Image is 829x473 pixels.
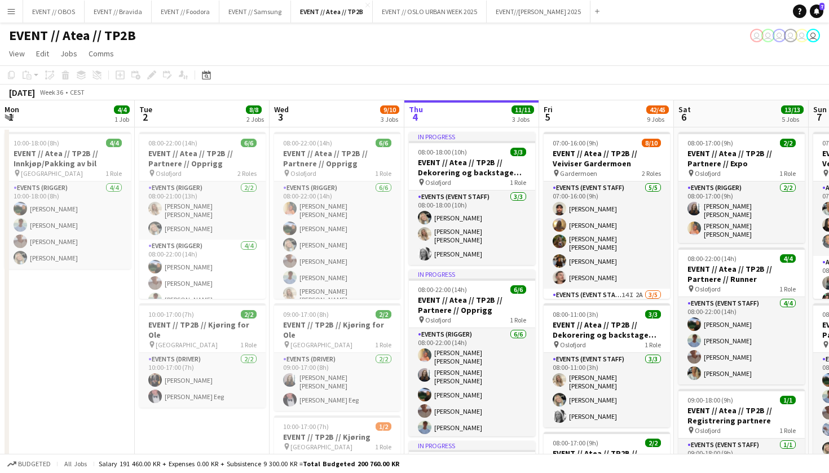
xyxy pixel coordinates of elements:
[678,247,805,384] app-job-card: 08:00-22:00 (14h)4/4EVENT // Atea // TP2B // Partnere // Runner Oslofjord1 RoleEvents (Event Staf...
[139,182,266,240] app-card-role: Events (Rigger)2/208:00-21:00 (13h)[PERSON_NAME] [PERSON_NAME][PERSON_NAME]
[376,310,391,319] span: 2/2
[375,341,391,349] span: 1 Role
[290,341,352,349] span: [GEOGRAPHIC_DATA]
[645,310,661,319] span: 3/3
[407,110,423,123] span: 4
[376,139,391,147] span: 6/6
[784,29,797,42] app-user-avatar: Ylva Barane
[510,316,526,324] span: 1 Role
[139,303,266,408] app-job-card: 10:00-17:00 (7h)2/2EVENT // TP2B // Kjøring for Ole [GEOGRAPHIC_DATA]1 RoleEvents (Driver)2/210:0...
[3,110,19,123] span: 1
[152,1,219,23] button: EVENT // Foodora
[241,310,257,319] span: 2/2
[780,254,796,263] span: 4/4
[553,439,598,447] span: 08:00-17:00 (9h)
[773,29,786,42] app-user-avatar: Christina Benedicte Halstensen
[544,182,670,289] app-card-role: Events (Event Staff)5/507:00-16:00 (9h)[PERSON_NAME][PERSON_NAME][PERSON_NAME] [PERSON_NAME][PERS...
[274,182,400,308] app-card-role: Events (Rigger)6/608:00-22:00 (14h)[PERSON_NAME] [PERSON_NAME][PERSON_NAME][PERSON_NAME][PERSON_N...
[139,353,266,408] app-card-role: Events (Driver)2/210:00-17:00 (7h)[PERSON_NAME][PERSON_NAME] Eeg
[290,169,316,178] span: Oslofjord
[687,139,733,147] span: 08:00-17:00 (9h)
[512,115,533,123] div: 3 Jobs
[99,459,399,468] div: Salary 191 460.00 KR + Expenses 0.00 KR + Subsistence 9 300.00 KR =
[487,1,590,23] button: EVENT//[PERSON_NAME] 2025
[246,105,262,114] span: 8/8
[9,27,136,44] h1: EVENT // Atea // TP2B
[695,426,721,435] span: Oslofjord
[647,115,668,123] div: 9 Jobs
[425,178,451,187] span: Oslofjord
[678,264,805,284] h3: EVENT // Atea // TP2B // Partnere // Runner
[5,132,131,269] app-job-card: 10:00-18:00 (8h)4/4EVENT // Atea // TP2B // Innkjøp/Pakking av bil [GEOGRAPHIC_DATA]1 RoleEvents ...
[303,459,399,468] span: Total Budgeted 200 760.00 KR
[779,426,796,435] span: 1 Role
[677,110,691,123] span: 6
[290,443,352,451] span: [GEOGRAPHIC_DATA]
[84,46,118,61] a: Comms
[139,240,266,330] app-card-role: Events (Rigger)4/408:00-22:00 (14h)[PERSON_NAME][PERSON_NAME][PERSON_NAME]
[219,1,291,23] button: EVENT // Samsung
[560,341,586,349] span: Oslofjord
[678,297,805,384] app-card-role: Events (Event Staff)4/408:00-22:00 (14h)[PERSON_NAME][PERSON_NAME][PERSON_NAME][PERSON_NAME]
[687,254,737,263] span: 08:00-22:00 (14h)
[511,105,534,114] span: 11/11
[409,441,535,450] div: In progress
[813,104,827,114] span: Sun
[678,182,805,243] app-card-role: Events (Rigger)2/208:00-17:00 (9h)[PERSON_NAME] [PERSON_NAME][PERSON_NAME] [PERSON_NAME]
[139,148,266,169] h3: EVENT // Atea // TP2B // Partnere // Opprigg
[37,88,65,96] span: Week 36
[678,132,805,243] div: 08:00-17:00 (9h)2/2EVENT // Atea // TP2B // Partnere // Expo Oslofjord1 RoleEvents (Rigger)2/208:...
[418,148,467,156] span: 08:00-18:00 (10h)
[89,48,114,59] span: Comms
[36,48,49,59] span: Edit
[272,110,289,123] span: 3
[283,422,329,431] span: 10:00-17:00 (7h)
[779,169,796,178] span: 1 Role
[795,29,809,42] app-user-avatar: Ylva Barane
[409,104,423,114] span: Thu
[409,295,535,315] h3: EVENT // Atea // TP2B // Partnere // Opprigg
[376,422,391,431] span: 1/2
[544,448,670,468] h3: EVENT // Atea // TP2B // Partnere // Expo
[274,303,400,411] app-job-card: 09:00-17:00 (8h)2/2EVENT // TP2B // Kjøring for Ole [GEOGRAPHIC_DATA]1 RoleEvents (Driver)2/209:0...
[381,115,399,123] div: 3 Jobs
[9,48,25,59] span: View
[544,148,670,169] h3: EVENT // Atea // TP2B // Veiviser Gardermoen
[645,439,661,447] span: 2/2
[695,285,721,293] span: Oslofjord
[240,341,257,349] span: 1 Role
[810,5,823,18] a: 7
[642,139,661,147] span: 8/10
[32,46,54,61] a: Edit
[237,169,257,178] span: 2 Roles
[56,46,82,61] a: Jobs
[780,139,796,147] span: 2/2
[409,157,535,178] h3: EVENT // Atea // TP2B // Dekorering og backstage oppsett
[139,320,266,340] h3: EVENT // TP2B // Kjøring for Ole
[542,110,553,123] span: 5
[409,191,535,265] app-card-role: Events (Event Staff)3/308:00-18:00 (10h)[PERSON_NAME][PERSON_NAME] [PERSON_NAME][PERSON_NAME]
[85,1,152,23] button: EVENT // Bravida
[23,1,85,23] button: EVENT // OBOS
[375,169,391,178] span: 1 Role
[156,169,182,178] span: Oslofjord
[553,310,598,319] span: 08:00-11:00 (3h)
[60,48,77,59] span: Jobs
[14,139,59,147] span: 10:00-18:00 (8h)
[544,303,670,427] app-job-card: 08:00-11:00 (3h)3/3EVENT // Atea // TP2B // Dekorering og backstage oppsett Oslofjord1 RoleEvents...
[274,132,400,299] app-job-card: 08:00-22:00 (14h)6/6EVENT // Atea // TP2B // Partnere // Opprigg Oslofjord1 RoleEvents (Rigger)6/...
[418,285,467,294] span: 08:00-22:00 (14h)
[806,29,820,42] app-user-avatar: Johanne Holmedahl
[544,289,670,396] app-card-role: Events (Event Staff)14I2A3/5
[642,169,661,178] span: 2 Roles
[544,104,553,114] span: Fri
[156,341,218,349] span: [GEOGRAPHIC_DATA]
[139,132,266,299] app-job-card: 08:00-22:00 (14h)6/6EVENT // Atea // TP2B // Partnere // Opprigg Oslofjord2 RolesEvents (Rigger)2...
[544,320,670,340] h3: EVENT // Atea // TP2B // Dekorering og backstage oppsett
[425,316,451,324] span: Oslofjord
[409,269,535,436] app-job-card: In progress08:00-22:00 (14h)6/6EVENT // Atea // TP2B // Partnere // Opprigg Oslofjord1 RoleEvents...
